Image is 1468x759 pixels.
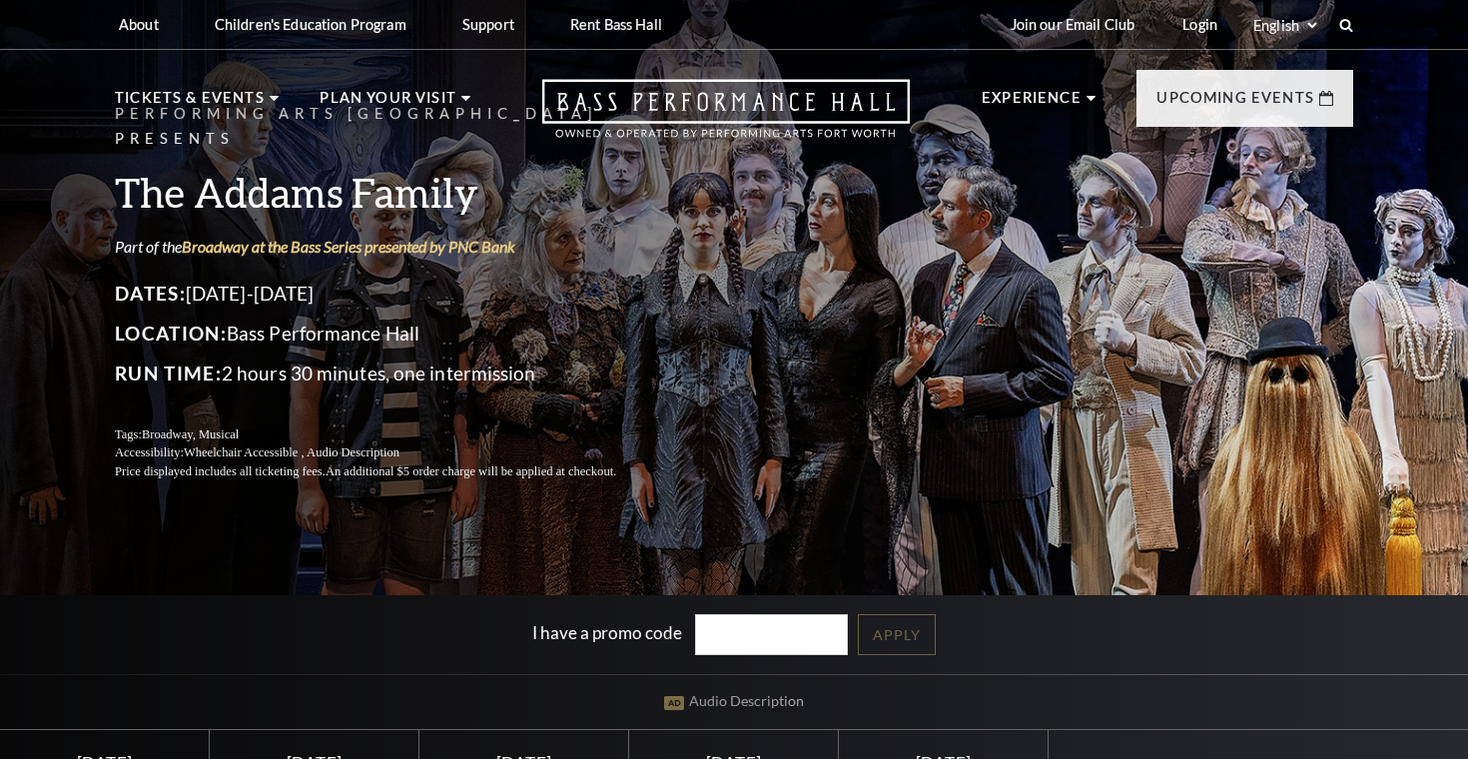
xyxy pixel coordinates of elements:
p: Price displayed includes all ticketing fees. [115,462,664,481]
p: Children's Education Program [215,16,406,33]
p: Tickets & Events [115,86,265,122]
p: Rent Bass Hall [570,16,662,33]
span: Location: [115,322,227,345]
span: Dates: [115,282,186,305]
span: Broadway, Musical [142,427,239,441]
p: Plan Your Visit [320,86,456,122]
p: Part of the [115,236,664,258]
p: [DATE]-[DATE] [115,278,664,310]
p: Tags: [115,425,664,444]
a: Broadway at the Bass Series presented by PNC Bank [182,237,515,256]
p: About [119,16,159,33]
h3: The Addams Family [115,167,664,218]
span: Wheelchair Accessible , Audio Description [184,445,399,459]
p: Support [462,16,514,33]
select: Select: [1249,16,1320,35]
label: I have a promo code [532,622,682,643]
p: Accessibility: [115,443,664,462]
p: 2 hours 30 minutes, one intermission [115,358,664,389]
p: Upcoming Events [1156,86,1314,122]
p: Experience [982,86,1082,122]
span: An additional $5 order charge will be applied at checkout. [326,464,616,478]
span: Run Time: [115,362,222,384]
p: Bass Performance Hall [115,318,664,350]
